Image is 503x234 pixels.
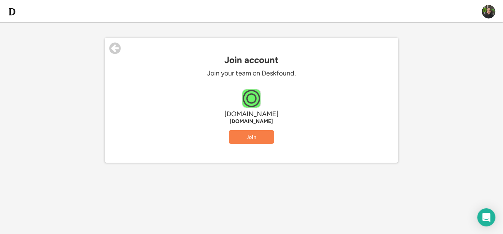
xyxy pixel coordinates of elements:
div: Join account [105,55,398,65]
div: [DOMAIN_NAME] [139,110,364,119]
div: Open Intercom Messenger [477,208,495,226]
img: ACg8ocLpJS-53Z2dfduiNFkt2q4_0KC0yiksLh1Zy2a1UZd8rZaV7Z8=s96-c [482,5,495,18]
button: Join [229,130,274,144]
div: [DOMAIN_NAME] [139,119,364,125]
div: Join your team on Deskfound. [139,69,364,78]
img: d-whitebg.png [8,7,17,16]
img: o2inc.com.br [242,89,261,108]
